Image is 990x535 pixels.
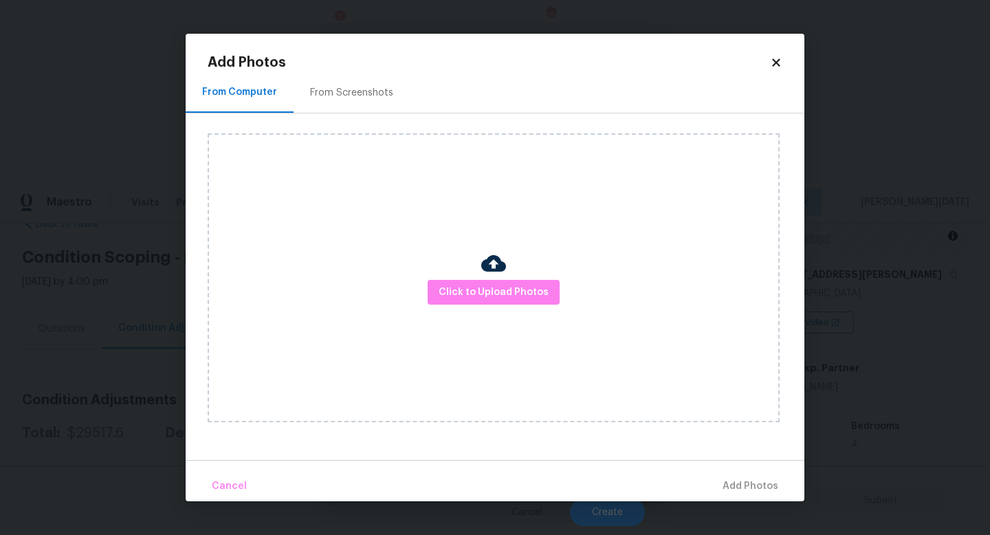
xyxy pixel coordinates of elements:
[481,251,506,276] img: Cloud Upload Icon
[428,280,560,305] button: Click to Upload Photos
[202,85,277,99] div: From Computer
[206,472,252,501] button: Cancel
[310,86,393,100] div: From Screenshots
[208,56,770,69] h2: Add Photos
[439,284,549,301] span: Click to Upload Photos
[212,478,247,495] span: Cancel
